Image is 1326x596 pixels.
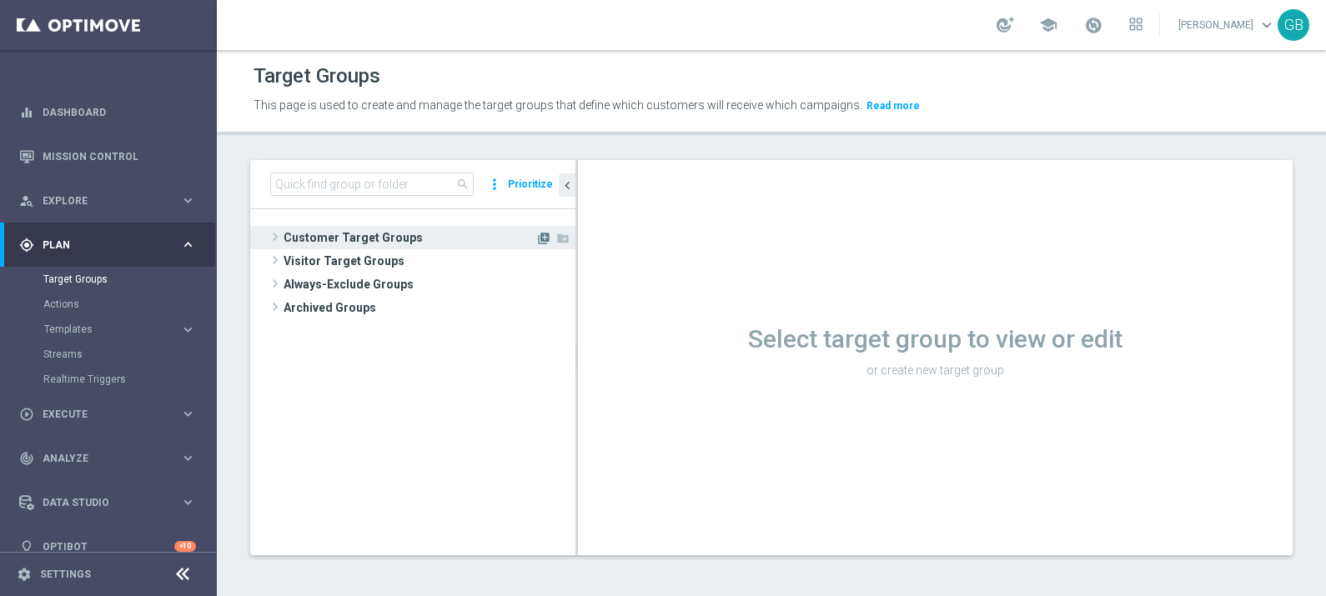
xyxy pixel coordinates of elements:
a: Actions [43,298,173,311]
button: chevron_left [559,173,575,197]
button: Data Studio keyboard_arrow_right [18,496,197,509]
div: Mission Control [19,134,196,178]
div: Data Studio [19,495,180,510]
i: keyboard_arrow_right [180,237,196,253]
div: Streams [43,342,215,367]
button: play_circle_outline Execute keyboard_arrow_right [18,408,197,421]
input: Quick find group or folder [270,173,474,196]
i: equalizer [19,105,34,120]
a: [PERSON_NAME]keyboard_arrow_down [1177,13,1278,38]
i: keyboard_arrow_right [180,406,196,422]
i: Add Folder [556,232,570,245]
span: Customer Target Groups [284,226,535,249]
i: person_search [19,193,34,208]
span: Templates [44,324,163,334]
span: Archived Groups [284,296,575,319]
a: Realtime Triggers [43,373,173,386]
div: Analyze [19,451,180,466]
span: Plan [43,240,180,250]
span: Data Studio [43,498,180,508]
a: Streams [43,348,173,361]
button: track_changes Analyze keyboard_arrow_right [18,452,197,465]
div: +10 [174,541,196,552]
span: Explore [43,196,180,206]
span: Always-Exclude Groups [284,273,575,296]
span: keyboard_arrow_down [1258,16,1276,34]
span: This page is used to create and manage the target groups that define which customers will receive... [254,98,862,112]
button: lightbulb Optibot +10 [18,540,197,553]
div: GB [1278,9,1309,41]
div: Execute [19,407,180,422]
i: gps_fixed [19,238,34,253]
div: Templates [44,324,180,334]
i: Add Target group [537,232,550,245]
a: Dashboard [43,90,196,134]
i: play_circle_outline [19,407,34,422]
p: or create new target group [578,363,1293,378]
div: Dashboard [19,90,196,134]
span: Visitor Target Groups [284,249,575,273]
button: Read more [865,97,922,115]
div: Plan [19,238,180,253]
i: keyboard_arrow_right [180,193,196,208]
i: keyboard_arrow_right [180,322,196,338]
a: Optibot [43,524,174,568]
button: Templates keyboard_arrow_right [43,323,197,336]
a: Settings [40,569,91,579]
span: school [1039,16,1057,34]
button: Mission Control [18,150,197,163]
span: search [456,178,470,191]
h1: Target Groups [254,64,380,88]
a: Target Groups [43,273,173,286]
i: more_vert [486,173,503,196]
button: person_search Explore keyboard_arrow_right [18,194,197,208]
button: gps_fixed Plan keyboard_arrow_right [18,238,197,252]
h1: Select target group to view or edit [578,324,1293,354]
div: Templates [43,317,215,342]
i: chevron_left [560,178,575,193]
button: Prioritize [505,173,555,196]
div: Explore [19,193,180,208]
span: Execute [43,409,180,419]
i: settings [17,567,32,582]
span: Analyze [43,453,180,463]
div: Optibot [19,524,196,568]
button: equalizer Dashboard [18,106,197,119]
i: keyboard_arrow_right [180,450,196,466]
i: lightbulb [19,539,34,554]
i: keyboard_arrow_right [180,494,196,510]
div: Target Groups [43,267,215,292]
div: Actions [43,292,215,317]
i: track_changes [19,451,34,466]
div: Realtime Triggers [43,367,215,392]
a: Mission Control [43,134,196,178]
